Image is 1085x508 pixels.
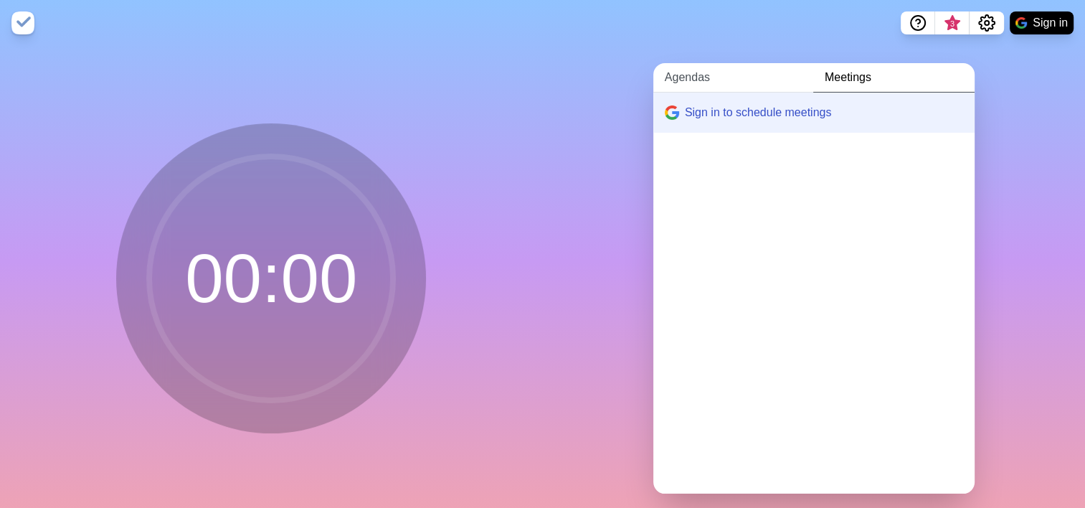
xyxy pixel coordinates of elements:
[970,11,1004,34] button: Settings
[1015,17,1027,29] img: google logo
[901,11,935,34] button: Help
[11,11,34,34] img: timeblocks logo
[665,105,679,120] img: google logo
[813,63,975,93] a: Meetings
[947,18,958,29] span: 3
[935,11,970,34] button: What’s new
[653,93,975,133] button: Sign in to schedule meetings
[653,63,813,93] a: Agendas
[1010,11,1074,34] button: Sign in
